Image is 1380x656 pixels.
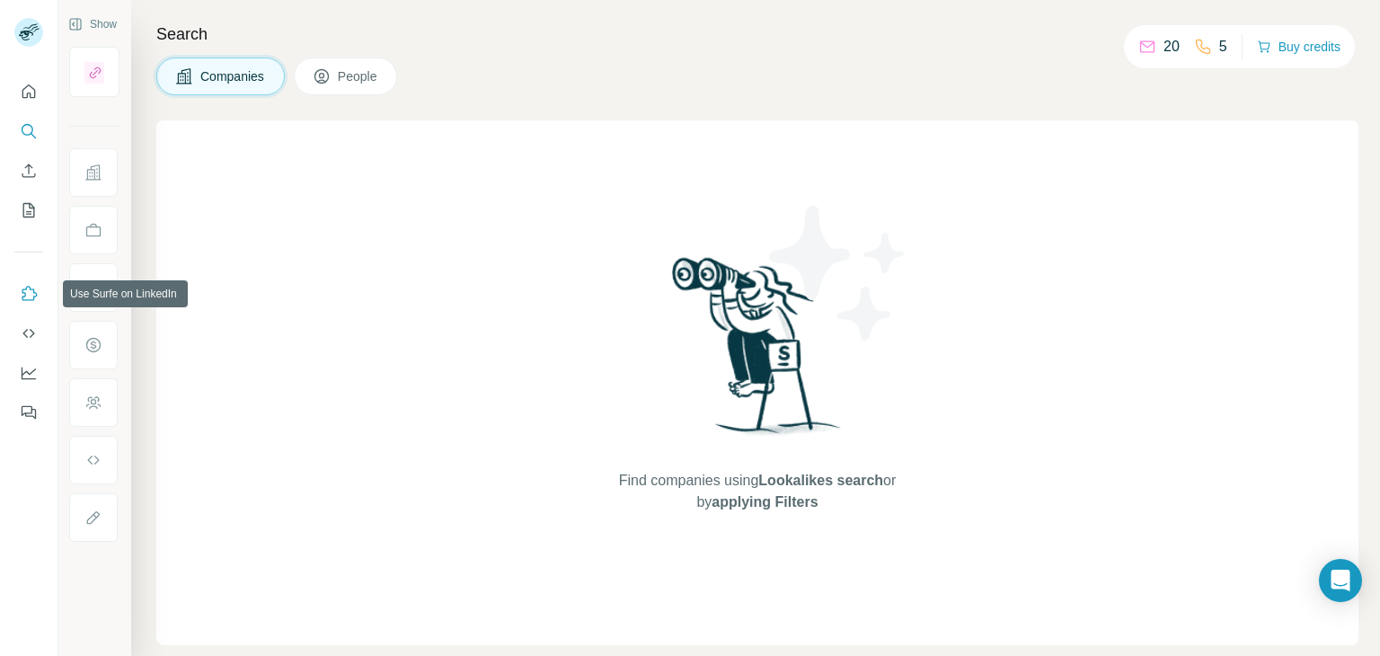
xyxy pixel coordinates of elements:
button: Show [56,11,129,38]
button: Buy credits [1257,34,1340,59]
span: Lookalikes search [758,473,883,488]
button: Dashboard [14,357,43,389]
h4: Search [156,22,1358,47]
button: My lists [14,194,43,226]
p: 5 [1219,36,1227,58]
div: Open Intercom Messenger [1319,559,1362,602]
span: Find companies using or by [614,470,901,513]
button: Feedback [14,396,43,429]
img: Surfe Illustration - Woman searching with binoculars [664,253,851,453]
button: Quick start [14,75,43,108]
img: Surfe Illustration - Stars [757,192,919,354]
button: Search [14,115,43,147]
p: 20 [1163,36,1180,58]
span: Companies [200,67,266,85]
span: People [338,67,379,85]
button: Enrich CSV [14,155,43,187]
button: Use Surfe on LinkedIn [14,278,43,310]
span: applying Filters [712,494,818,510]
button: Use Surfe API [14,317,43,350]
